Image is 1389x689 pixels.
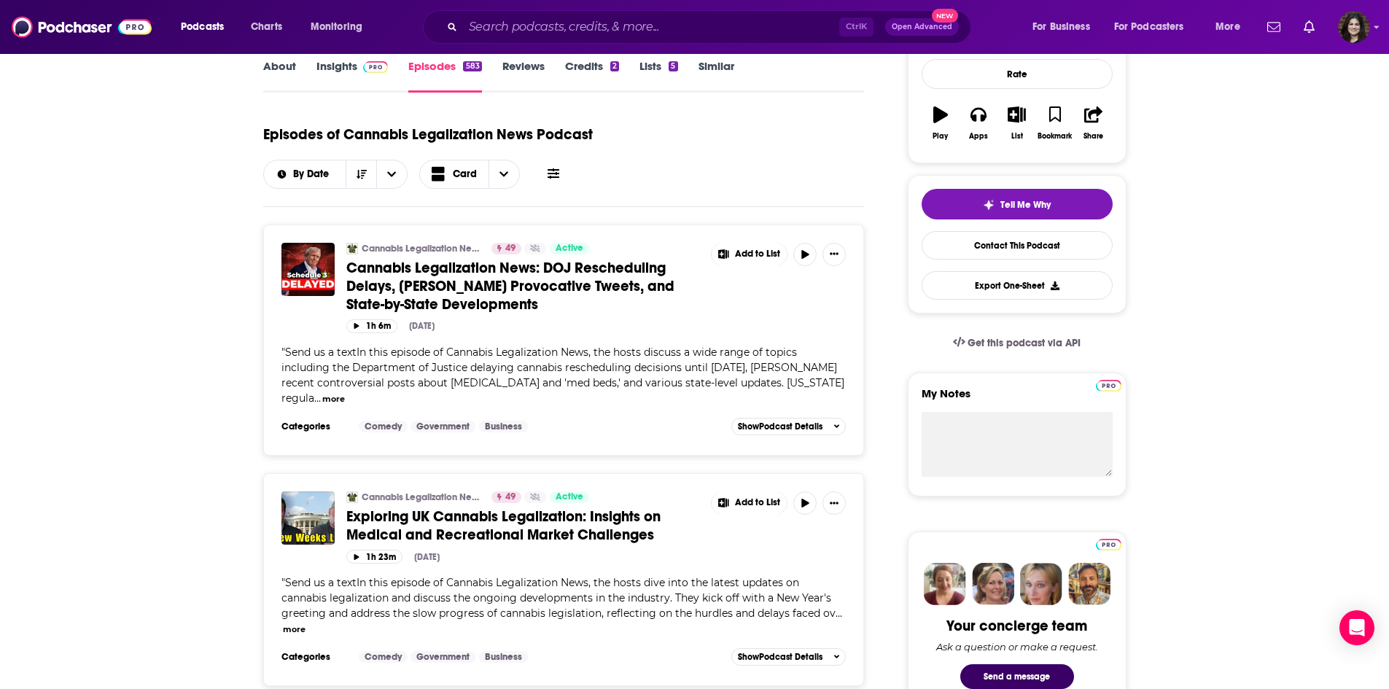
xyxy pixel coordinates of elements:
[924,563,966,605] img: Sydney Profile
[281,421,347,432] h3: Categories
[281,651,347,663] h3: Categories
[181,17,224,37] span: Podcasts
[502,59,545,93] a: Reviews
[738,421,822,432] span: Show Podcast Details
[1068,563,1110,605] img: Jon Profile
[669,61,677,71] div: 5
[281,491,335,545] img: Exploring UK Cannabis Legalization: Insights on Medical and Recreational Market Challenges
[699,59,734,93] a: Similar
[556,241,583,256] span: Active
[311,17,362,37] span: Monitoring
[505,490,515,505] span: 49
[892,23,952,31] span: Open Advanced
[1096,537,1121,550] a: Pro website
[922,271,1113,300] button: Export One-Sheet
[968,337,1081,349] span: Get this podcast via API
[1022,15,1108,39] button: open menu
[997,97,1035,149] button: List
[479,651,528,663] a: Business
[936,641,1098,653] div: Ask a question or make a request.
[712,243,787,266] button: Show More Button
[1036,97,1074,149] button: Bookmark
[359,421,408,432] a: Comedy
[556,490,583,505] span: Active
[1338,11,1370,43] img: User Profile
[346,259,701,314] a: Cannabis Legalization News: DOJ Rescheduling Delays, [PERSON_NAME] Provocative Tweets, and State-...
[283,623,306,636] button: more
[922,231,1113,260] a: Contact This Podcast
[346,507,661,544] span: Exploring UK Cannabis Legalization: Insights on Medical and Recreational Market Challenges
[1083,132,1103,141] div: Share
[346,243,358,254] a: Cannabis Legalization News Podcast
[322,393,345,405] button: more
[281,576,836,620] span: "
[281,346,844,405] span: Send us a textIn this episode of Cannabis Legalization News, the hosts discuss a wide range of to...
[491,243,521,254] a: 49
[346,550,402,564] button: 1h 23m
[263,125,593,144] h1: Episodes of Cannabis Legalization News Podcast
[362,243,482,254] a: Cannabis Legalization News Podcast
[1114,17,1184,37] span: For Podcasters
[264,169,346,179] button: open menu
[479,421,528,432] a: Business
[1205,15,1258,39] button: open menu
[922,97,960,149] button: Play
[822,243,846,266] button: Show More Button
[712,491,787,515] button: Show More Button
[300,15,381,39] button: open menu
[411,421,475,432] a: Government
[565,59,619,93] a: Credits2
[932,9,958,23] span: New
[437,10,985,44] div: Search podcasts, credits, & more...
[1261,15,1286,39] a: Show notifications dropdown
[922,386,1113,412] label: My Notes
[408,59,481,93] a: Episodes583
[316,59,389,93] a: InsightsPodchaser Pro
[1105,15,1205,39] button: open menu
[960,97,997,149] button: Apps
[346,319,397,333] button: 1h 6m
[922,59,1113,89] div: Rate
[1338,11,1370,43] span: Logged in as amandavpr
[346,491,358,503] img: Cannabis Legalization News Podcast
[983,199,995,211] img: tell me why sparkle
[463,61,481,71] div: 583
[639,59,677,93] a: Lists5
[1096,539,1121,550] img: Podchaser Pro
[281,576,836,620] span: Send us a textIn this episode of Cannabis Legalization News, the hosts dive into the latest updat...
[251,17,282,37] span: Charts
[969,132,988,141] div: Apps
[12,13,152,41] img: Podchaser - Follow, Share and Rate Podcasts
[550,491,589,503] a: Active
[731,648,847,666] button: ShowPodcast Details
[941,325,1093,361] a: Get this podcast via API
[731,418,847,435] button: ShowPodcast Details
[505,241,515,256] span: 49
[972,563,1014,605] img: Barbara Profile
[346,507,701,544] a: Exploring UK Cannabis Legalization: Insights on Medical and Recreational Market Challenges
[411,651,475,663] a: Government
[453,169,477,179] span: Card
[933,132,948,141] div: Play
[171,15,243,39] button: open menu
[414,552,440,562] div: [DATE]
[836,607,842,620] span: ...
[1215,17,1240,37] span: More
[922,189,1113,219] button: tell me why sparkleTell Me Why
[1096,378,1121,392] a: Pro website
[946,617,1087,635] div: Your concierge team
[362,491,482,503] a: Cannabis Legalization News Podcast
[735,497,780,508] span: Add to List
[610,61,619,71] div: 2
[1074,97,1112,149] button: Share
[281,243,335,296] img: Cannabis Legalization News: DOJ Rescheduling Delays, Trump’s Provocative Tweets, and State-by-Sta...
[885,18,959,36] button: Open AdvancedNew
[1000,199,1051,211] span: Tell Me Why
[346,259,674,314] span: Cannabis Legalization News: DOJ Rescheduling Delays, [PERSON_NAME] Provocative Tweets, and State-...
[419,160,520,189] button: Choose View
[550,243,589,254] a: Active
